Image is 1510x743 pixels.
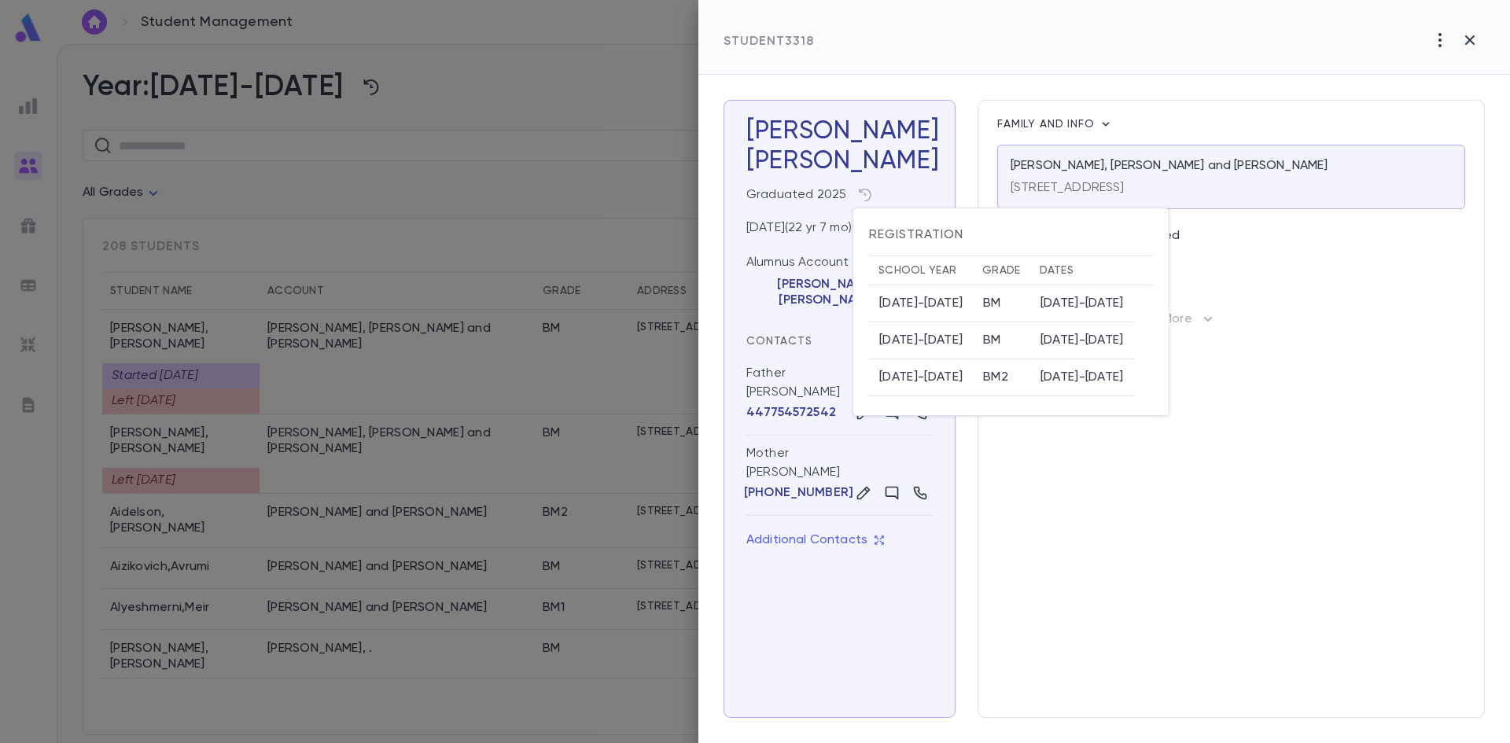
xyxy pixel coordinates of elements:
th: Grade [973,256,1029,285]
td: BM2 [973,359,1029,396]
span: Registration [869,227,1153,243]
td: [DATE] - [DATE] [1030,359,1134,396]
td: BM [973,322,1029,359]
td: [DATE]-[DATE] [869,359,973,396]
td: [DATE]-[DATE] [869,322,973,359]
td: [DATE]-[DATE] [869,285,973,322]
td: [DATE] - [DATE] [1030,285,1134,322]
th: School Year [869,256,973,285]
td: [DATE] - [DATE] [1030,322,1134,359]
th: Dates [1030,256,1134,285]
td: BM [973,285,1029,322]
